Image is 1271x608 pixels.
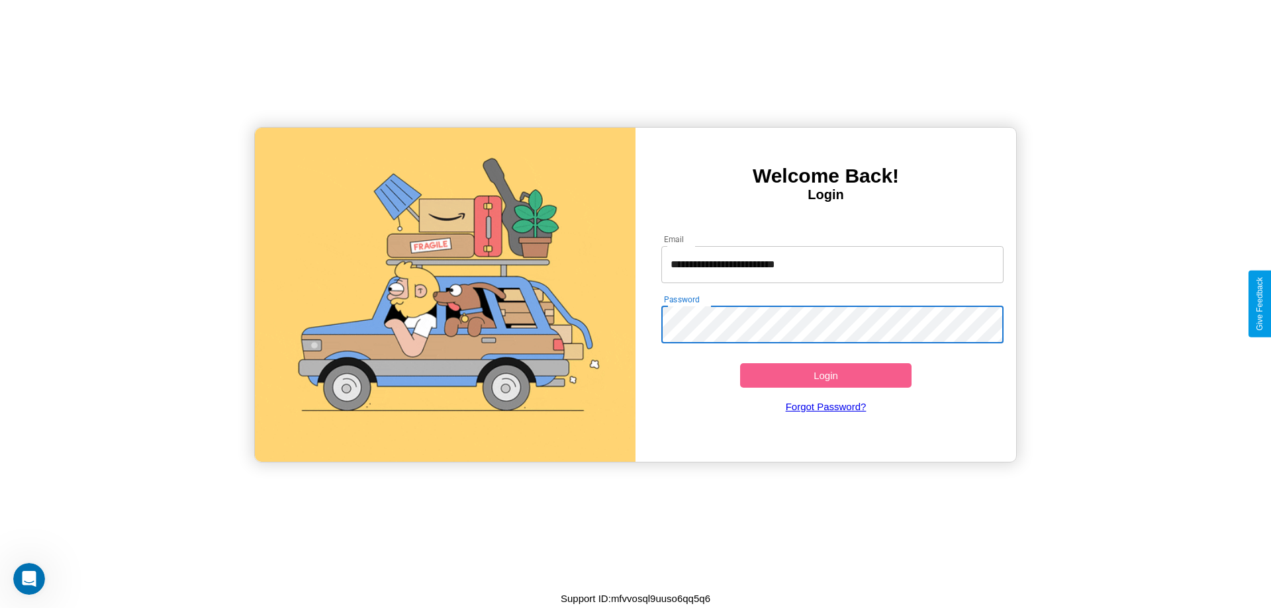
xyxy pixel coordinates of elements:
[13,563,45,595] iframe: Intercom live chat
[635,187,1016,202] h4: Login
[255,128,635,462] img: gif
[664,234,684,245] label: Email
[655,388,998,425] a: Forgot Password?
[561,589,710,607] p: Support ID: mfvvosql9uuso6qq5q6
[1255,277,1264,331] div: Give Feedback
[664,294,699,305] label: Password
[740,363,912,388] button: Login
[635,165,1016,187] h3: Welcome Back!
